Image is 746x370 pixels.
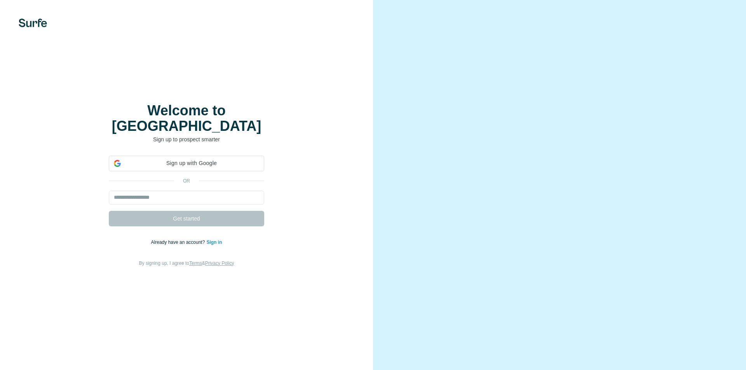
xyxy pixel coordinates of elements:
p: Sign up to prospect smarter [109,135,264,143]
p: or [174,177,199,184]
div: Sign up with Google [109,156,264,171]
span: Sign up with Google [124,159,259,167]
span: Already have an account? [151,240,207,245]
span: By signing up, I agree to & [139,261,234,266]
a: Privacy Policy [205,261,234,266]
a: Sign in [206,240,222,245]
h1: Welcome to [GEOGRAPHIC_DATA] [109,103,264,134]
a: Terms [189,261,202,266]
img: Surfe's logo [19,19,47,27]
